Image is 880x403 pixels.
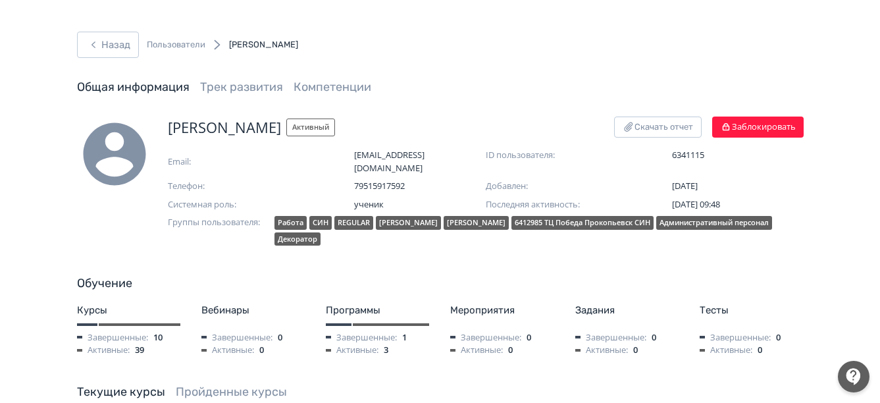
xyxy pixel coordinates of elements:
[326,331,397,344] span: Завершенные:
[201,303,305,318] div: Вебинары
[354,180,486,193] span: 79515917592
[376,216,441,230] div: [PERSON_NAME]
[77,32,139,58] button: Назад
[168,155,299,169] span: Email:
[633,344,638,357] span: 0
[450,303,554,318] div: Мероприятия
[229,40,298,49] span: [PERSON_NAME]
[486,198,617,211] span: Последняя активность:
[286,119,335,136] span: Активный
[326,344,378,357] span: Активные:
[201,344,254,357] span: Активные:
[758,344,762,357] span: 0
[200,80,283,94] a: Трек развития
[168,180,299,193] span: Телефон:
[511,216,654,230] div: 6412985 ТЦ Победа Прокопьевск СИН
[672,149,804,162] span: 6341115
[700,303,803,318] div: Тесты
[77,303,180,318] div: Курсы
[700,344,752,357] span: Активные:
[450,344,503,357] span: Активные:
[508,344,513,357] span: 0
[712,117,804,138] button: Заблокировать
[354,149,486,175] span: [EMAIL_ADDRESS][DOMAIN_NAME]
[294,80,371,94] a: Компетенции
[575,303,679,318] div: Задания
[656,216,772,230] div: Административный персонал
[201,331,272,344] span: Завершенные:
[309,216,332,230] div: СИН
[334,216,373,230] div: REGULAR
[700,331,771,344] span: Завершенные:
[168,198,299,211] span: Системная роль:
[77,331,148,344] span: Завершенные:
[326,303,429,318] div: Программы
[450,331,521,344] span: Завершенные:
[77,275,804,292] div: Обучение
[652,331,656,344] span: 0
[527,331,531,344] span: 0
[274,232,321,246] div: Декоратор
[486,149,617,162] span: ID пользователя:
[278,331,282,344] span: 0
[776,331,781,344] span: 0
[274,216,307,230] div: Работа
[575,331,646,344] span: Завершенные:
[672,180,698,192] span: [DATE]
[77,385,165,399] a: Текущие курсы
[354,198,486,211] span: ученик
[135,344,144,357] span: 39
[168,216,269,248] span: Группы пользователя:
[384,344,388,357] span: 3
[176,385,287,399] a: Пройденные курсы
[147,38,205,51] a: Пользователи
[575,344,628,357] span: Активные:
[402,331,407,344] span: 1
[77,344,130,357] span: Активные:
[168,117,281,138] span: [PERSON_NAME]
[259,344,264,357] span: 0
[486,180,617,193] span: Добавлен:
[444,216,509,230] div: [PERSON_NAME]
[614,117,702,138] button: Скачать отчет
[77,80,190,94] a: Общая информация
[672,198,720,210] span: [DATE] 09:48
[153,331,163,344] span: 10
